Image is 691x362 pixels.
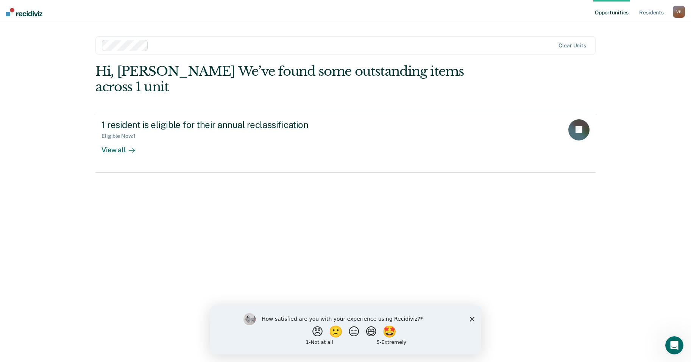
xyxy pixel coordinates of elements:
div: Clear units [558,42,586,49]
div: Hi, [PERSON_NAME] We’ve found some outstanding items across 1 unit [95,64,496,95]
img: Recidiviz [6,8,42,16]
div: V B [673,6,685,18]
a: 1 resident is eligible for their annual reclassificationEligible Now:1View all [95,113,596,173]
div: Eligible Now : 1 [101,133,142,139]
button: VB [673,6,685,18]
iframe: Survey by Kim from Recidiviz [210,306,481,354]
div: 1 resident is eligible for their annual reclassification [101,119,367,130]
div: View all [101,139,144,154]
iframe: Intercom live chat [665,336,683,354]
